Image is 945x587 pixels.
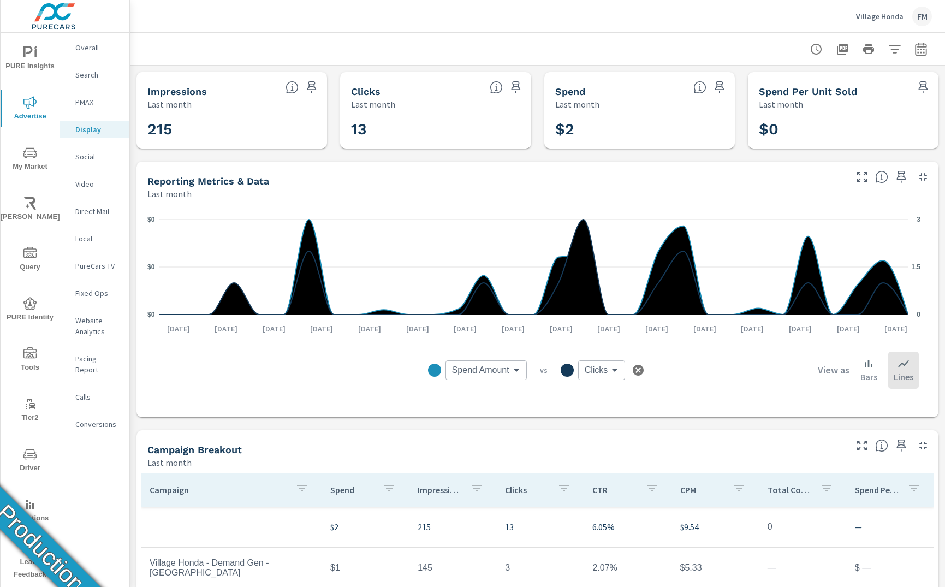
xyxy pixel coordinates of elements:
[75,288,121,299] p: Fixed Ops
[409,554,496,582] td: 145
[60,121,129,138] div: Display
[894,370,913,383] p: Lines
[445,360,527,380] div: Spend Amount
[147,456,192,469] p: Last month
[4,197,56,223] span: [PERSON_NAME]
[829,323,867,334] p: [DATE]
[60,258,129,274] div: PureCars TV
[75,206,121,217] p: Direct Mail
[75,315,121,337] p: Website Analytics
[4,498,56,525] span: Operations
[671,554,759,582] td: $5.33
[853,168,871,186] button: Make Fullscreen
[912,7,932,26] div: FM
[75,69,121,80] p: Search
[75,124,121,135] p: Display
[855,520,925,533] p: —
[303,79,320,96] span: Save this to your personalized report
[555,120,724,139] h3: $2
[592,484,636,495] p: CTR
[856,11,904,21] p: Village Honda
[418,484,461,495] p: Impressions
[917,216,920,223] text: 3
[831,38,853,60] button: "Export Report to PDF"
[75,260,121,271] p: PureCars TV
[75,419,121,430] p: Conversions
[759,554,846,582] td: —
[351,98,395,111] p: Last month
[330,520,400,533] p: $2
[147,175,269,187] h5: Reporting Metrics & Data
[693,81,706,94] span: The amount of money spent on advertising during the period.
[60,39,129,56] div: Overall
[4,146,56,173] span: My Market
[590,323,628,334] p: [DATE]
[60,351,129,378] div: Pacing Report
[60,149,129,165] div: Social
[147,263,155,271] text: $0
[150,484,287,495] p: Campaign
[60,312,129,340] div: Website Analytics
[884,38,906,60] button: Apply Filters
[4,297,56,324] span: PURE Identity
[418,520,488,533] p: 215
[286,81,299,94] span: The number of times an ad was shown on your behalf.
[147,86,207,97] h5: Impressions
[147,98,192,111] p: Last month
[505,484,549,495] p: Clicks
[60,203,129,220] div: Direct Mail
[452,365,509,376] span: Spend Amount
[910,38,932,60] button: Select Date Range
[893,168,910,186] span: Save this to your personalized report
[875,439,888,452] span: This is a summary of Display performance results by campaign. Each column can be sorted.
[60,67,129,83] div: Search
[507,79,525,96] span: Save this to your personalized report
[75,97,121,108] p: PMAX
[159,323,198,334] p: [DATE]
[917,311,920,318] text: 0
[1,33,60,585] div: nav menu
[60,94,129,110] div: PMAX
[60,389,129,405] div: Calls
[860,370,877,383] p: Bars
[255,323,293,334] p: [DATE]
[207,323,245,334] p: [DATE]
[555,98,599,111] p: Last month
[75,179,121,189] p: Video
[75,151,121,162] p: Social
[759,98,803,111] p: Last month
[4,347,56,374] span: Tools
[505,520,575,533] p: 13
[914,168,932,186] button: Minimize Widget
[711,79,728,96] span: Save this to your personalized report
[4,542,56,581] span: Leave Feedback
[4,96,56,123] span: Advertise
[302,323,341,334] p: [DATE]
[147,120,316,139] h3: 215
[592,520,662,533] p: 6.05%
[4,247,56,274] span: Query
[322,554,409,582] td: $1
[914,79,932,96] span: Save this to your personalized report
[350,323,389,334] p: [DATE]
[147,187,192,200] p: Last month
[585,365,608,376] span: Clicks
[893,437,910,454] span: Save this to your personalized report
[638,323,676,334] p: [DATE]
[686,323,724,334] p: [DATE]
[330,484,374,495] p: Spend
[147,311,155,318] text: $0
[733,323,771,334] p: [DATE]
[527,365,561,375] p: vs
[781,323,819,334] p: [DATE]
[846,554,934,582] td: $ —
[4,398,56,424] span: Tier2
[147,444,242,455] h5: Campaign Breakout
[75,42,121,53] p: Overall
[680,484,724,495] p: CPM
[759,120,928,139] h3: $0
[877,323,915,334] p: [DATE]
[578,360,626,380] div: Clicks
[496,554,584,582] td: 3
[768,484,811,495] p: Total Conversions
